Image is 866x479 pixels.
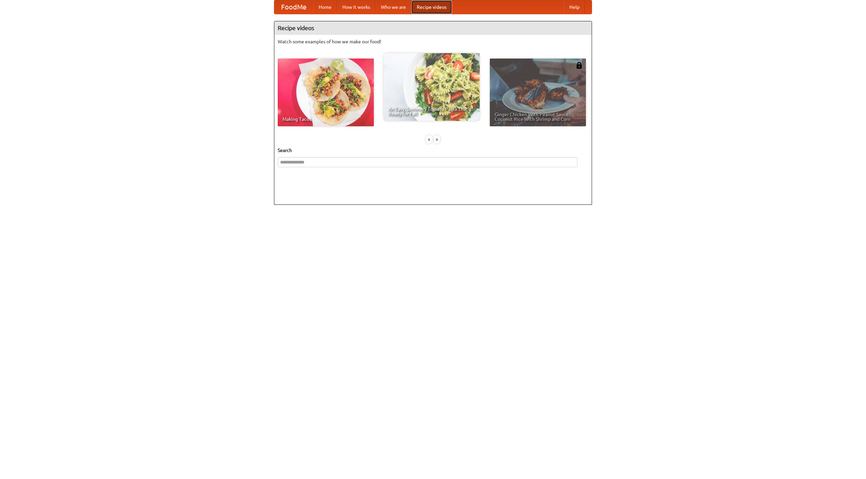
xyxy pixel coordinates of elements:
h4: Recipe videos [274,21,592,35]
a: Help [564,0,585,14]
a: An Easy, Summery Tomato Pasta That's Ready for Fall [384,53,480,121]
h5: Search [278,147,588,154]
a: How it works [337,0,375,14]
div: « [426,135,432,144]
span: Making Tacos [282,117,369,122]
span: An Easy, Summery Tomato Pasta That's Ready for Fall [388,107,475,116]
a: Who we are [375,0,411,14]
img: 483408.png [576,62,583,69]
a: Making Tacos [278,59,374,126]
a: Home [313,0,337,14]
div: » [434,135,440,144]
a: Recipe videos [411,0,452,14]
p: Watch some examples of how we make our food! [278,38,588,45]
a: FoodMe [274,0,313,14]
